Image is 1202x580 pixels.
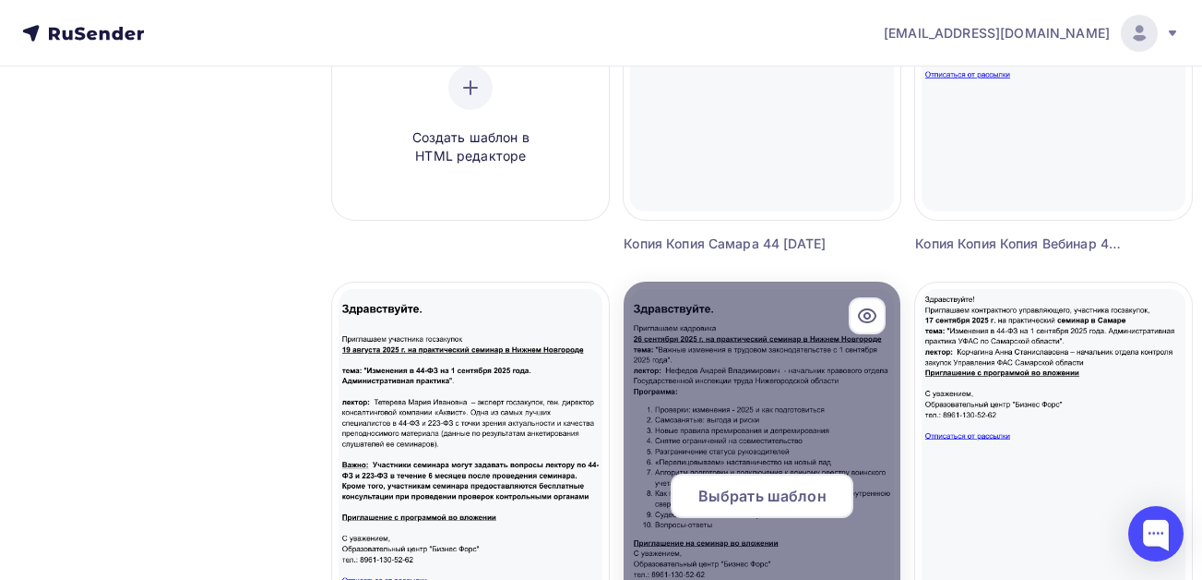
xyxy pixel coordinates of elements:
[624,235,831,253] div: Копия Копия Самара 44 [DATE]
[884,24,1110,42] span: [EMAIL_ADDRESS][DOMAIN_NAME]
[383,128,558,166] span: Создать шаблон в HTML редакторе
[698,485,827,507] span: Выбрать шаблон
[884,15,1180,52] a: [EMAIL_ADDRESS][DOMAIN_NAME]
[915,235,1123,253] div: Копия Копия Копия Вебинар 44 [DATE] ([GEOGRAPHIC_DATA])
